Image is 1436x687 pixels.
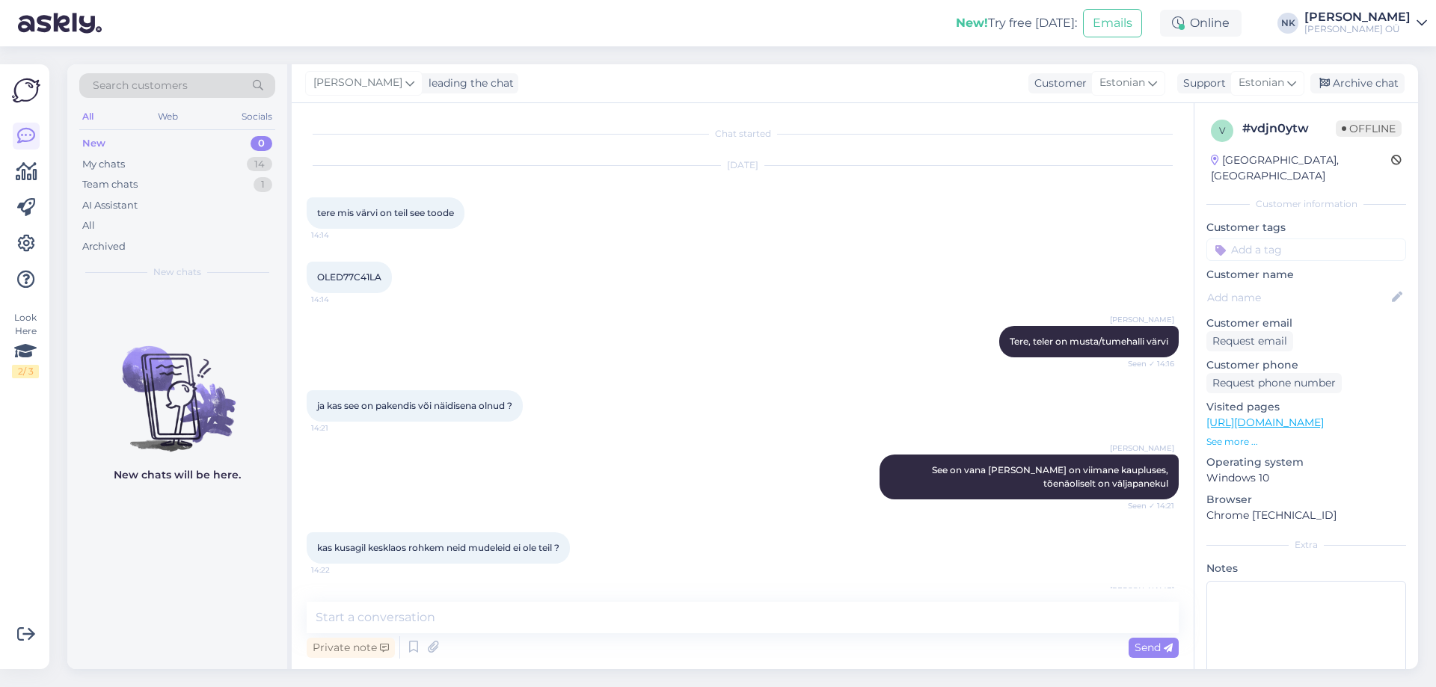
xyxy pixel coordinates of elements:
[1206,197,1406,211] div: Customer information
[1118,358,1174,369] span: Seen ✓ 14:16
[1206,561,1406,576] p: Notes
[153,265,201,279] span: New chats
[307,638,395,658] div: Private note
[1206,416,1324,429] a: [URL][DOMAIN_NAME]
[1028,76,1087,91] div: Customer
[1304,23,1411,35] div: [PERSON_NAME] OÜ
[1206,267,1406,283] p: Customer name
[1206,373,1342,393] div: Request phone number
[1336,120,1402,137] span: Offline
[1206,238,1406,261] input: Add a tag
[1310,73,1405,93] div: Archive chat
[317,542,559,553] span: kas kusagil kesklaos rohkem neid mudeleid ei ole teil ?
[313,75,402,91] span: [PERSON_NAME]
[1110,443,1174,454] span: [PERSON_NAME]
[1277,13,1298,34] div: NK
[1206,508,1406,523] p: Chrome [TECHNICAL_ID]
[1110,314,1174,325] span: [PERSON_NAME]
[82,239,126,254] div: Archived
[311,229,367,241] span: 14:14
[317,400,512,411] span: ja kas see on pakendis või näidisena olnud ?
[93,78,188,93] span: Search customers
[1206,357,1406,373] p: Customer phone
[251,136,272,151] div: 0
[1304,11,1411,23] div: [PERSON_NAME]
[1206,399,1406,415] p: Visited pages
[1099,75,1145,91] span: Estonian
[1135,641,1173,654] span: Send
[1206,435,1406,449] p: See more ...
[155,107,181,126] div: Web
[1206,315,1406,331] p: Customer email
[1206,470,1406,486] p: Windows 10
[114,467,241,483] p: New chats will be here.
[82,177,138,192] div: Team chats
[1177,76,1226,91] div: Support
[239,107,275,126] div: Socials
[79,107,96,126] div: All
[311,564,367,576] span: 14:22
[82,198,138,213] div: AI Assistant
[317,207,454,218] span: tere mis värvi on teil see toode
[956,16,988,30] b: New!
[82,157,125,172] div: My chats
[12,311,39,378] div: Look Here
[1206,455,1406,470] p: Operating system
[956,14,1077,32] div: Try free [DATE]:
[254,177,272,192] div: 1
[67,319,287,454] img: No chats
[423,76,514,91] div: leading the chat
[1118,500,1174,511] span: Seen ✓ 14:21
[1160,10,1242,37] div: Online
[932,464,1170,489] span: See on vana [PERSON_NAME] on viimane kaupluses, tõenäoliselt on väljapanekul
[307,127,1179,141] div: Chat started
[1219,125,1225,136] span: v
[1304,11,1427,35] a: [PERSON_NAME][PERSON_NAME] OÜ
[1110,585,1174,596] span: [PERSON_NAME]
[12,76,40,105] img: Askly Logo
[317,271,381,283] span: OLED77C41LA
[311,422,367,434] span: 14:21
[1207,289,1389,306] input: Add name
[1242,120,1336,138] div: # vdjn0ytw
[1206,331,1293,351] div: Request email
[307,158,1179,172] div: [DATE]
[1010,336,1168,347] span: Tere, teler on musta/tumehalli värvi
[1211,153,1391,184] div: [GEOGRAPHIC_DATA], [GEOGRAPHIC_DATA]
[1206,538,1406,552] div: Extra
[1206,492,1406,508] p: Browser
[311,294,367,305] span: 14:14
[1083,9,1142,37] button: Emails
[247,157,272,172] div: 14
[82,218,95,233] div: All
[12,365,39,378] div: 2 / 3
[1206,220,1406,235] p: Customer tags
[82,136,105,151] div: New
[1239,75,1284,91] span: Estonian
